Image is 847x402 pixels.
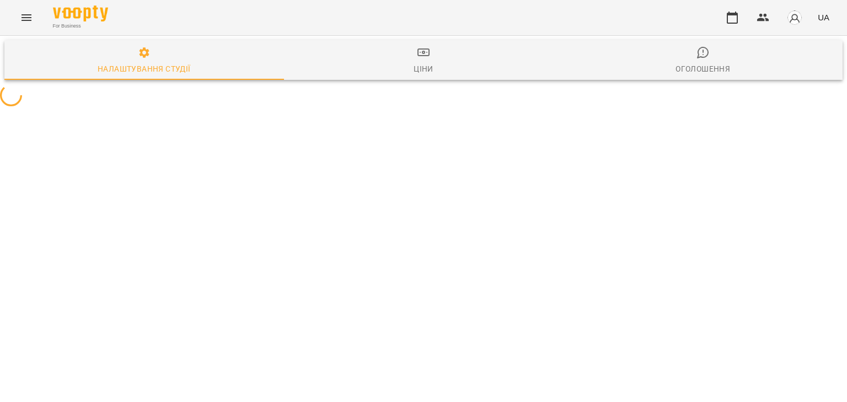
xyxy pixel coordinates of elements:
button: Menu [13,4,40,31]
span: For Business [53,23,108,30]
div: Налаштування студії [98,62,190,75]
div: Оголошення [676,62,730,75]
div: Ціни [414,62,433,75]
button: UA [813,7,834,28]
img: avatar_s.png [787,10,802,25]
img: Voopty Logo [53,6,108,21]
span: UA [818,12,829,23]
